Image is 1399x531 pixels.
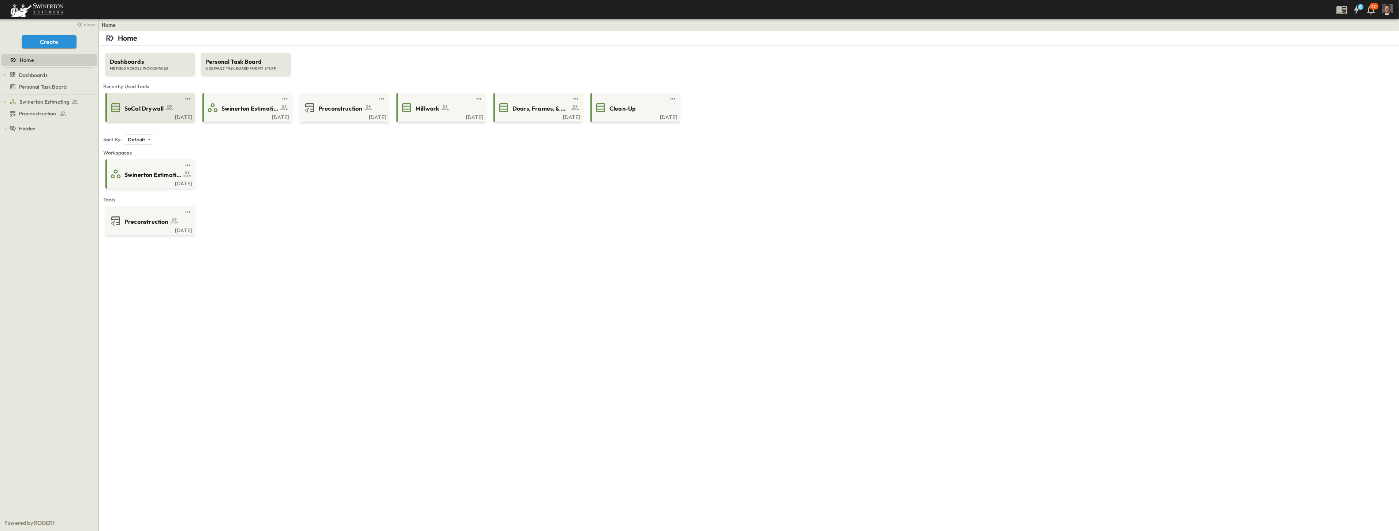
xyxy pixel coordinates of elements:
[318,104,362,113] span: Preconstruction
[301,102,386,114] a: Preconstruction
[124,218,168,226] span: Preconstruction
[1,81,97,93] div: Personal Task Boardtest
[204,102,289,114] a: Swinerton Estimating
[205,57,286,66] span: Personal Task Board
[1,108,97,119] div: Preconstructiontest
[1,82,96,92] a: Personal Task Board
[19,71,48,79] span: Dashboards
[110,57,191,66] span: Dashboards
[74,19,97,29] button: close
[10,97,96,107] a: Swinerton Estimating
[103,136,122,143] p: Sort By:
[495,102,580,114] a: Doors, Frames, & Hardware
[103,196,1395,203] span: Tools
[107,215,192,227] a: Preconstruction
[20,56,34,64] span: Home
[609,104,636,113] span: Clean-Up
[128,136,145,143] p: Default
[183,94,192,103] button: test
[107,114,192,119] a: [DATE]
[110,66,191,71] span: METRICS ACROSS WORKSPACES
[205,66,286,71] span: A DEFAULT TASK BOARD FOR MY STUFF
[22,35,77,48] button: Create
[301,114,386,119] a: [DATE]
[592,102,677,114] a: Clean-Up
[107,227,192,233] a: [DATE]
[474,94,483,103] button: test
[10,70,96,80] a: Dashboards
[103,149,1395,156] span: Workspaces
[1349,3,1364,16] button: 6
[102,21,116,29] a: Home
[19,125,36,132] span: Hidden
[183,208,192,216] button: test
[84,21,96,28] span: close
[107,168,192,180] a: Swinerton Estimating
[1,96,97,108] div: Swinerton Estimatingtest
[125,134,154,145] div: Default
[19,83,67,90] span: Personal Task Board
[1359,4,1362,10] h6: 6
[221,104,278,113] span: Swinerton Estimating
[495,114,580,119] a: [DATE]
[668,94,677,103] button: test
[398,114,483,119] a: [DATE]
[280,94,289,103] button: test
[105,46,196,75] a: DashboardsMETRICS ACROSS WORKSPACES
[9,2,65,17] img: 6c363589ada0b36f064d841b69d3a419a338230e66bb0a533688fa5cc3e9e735.png
[124,104,164,113] span: SoCal Drywall
[200,46,291,75] a: Personal Task BoardA DEFAULT TASK BOARD FOR MY STUFF
[571,94,580,103] button: test
[1382,4,1393,15] img: Profile Picture
[19,110,56,117] span: Preconstruction
[592,114,677,119] a: [DATE]
[1,108,96,119] a: Preconstruction
[103,83,1395,90] span: Recently Used Tools
[118,33,138,43] p: Home
[512,104,569,113] span: Doors, Frames, & Hardware
[1,55,96,65] a: Home
[107,102,192,114] a: SoCal Drywall
[204,114,289,119] a: [DATE]
[415,104,439,113] span: Millwork
[398,102,483,114] a: Millwork
[377,94,386,103] button: test
[124,171,181,179] span: Swinerton Estimating
[183,161,192,170] button: test
[107,180,192,186] a: [DATE]
[102,21,120,29] nav: breadcrumbs
[1372,4,1377,10] p: 30
[19,98,69,105] span: Swinerton Estimating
